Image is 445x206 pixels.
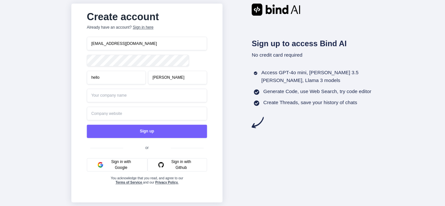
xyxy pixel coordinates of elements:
[251,51,374,59] p: No credit card required
[263,88,371,95] p: Generate Code, use Web Search, try code editor
[133,25,153,30] div: Sign in here
[158,162,164,168] img: github
[115,181,143,185] a: Terms of Service
[251,117,264,129] img: arrow
[261,69,374,85] p: Access GPT-4o mini, [PERSON_NAME] 3.5 [PERSON_NAME], Llama 3 models
[87,25,207,30] p: Already have an account?
[97,162,103,168] img: google
[155,181,178,185] a: Privacy Policy.
[251,38,374,49] h2: Sign up to access Bind AI
[148,71,207,84] input: Last Name
[87,71,146,84] input: First Name
[87,107,207,120] input: Company website
[87,158,147,172] button: Sign in with Google
[87,125,207,138] button: Sign up
[147,158,207,172] button: Sign in with Github
[87,12,207,21] h2: Create account
[87,37,207,50] input: Email
[251,4,300,16] img: Bind AI logo
[263,99,357,106] p: Create Threads, save your history of chats
[87,89,207,103] input: Your company name
[123,141,171,154] span: or
[107,176,187,198] div: You acknowledge that you read, and agree to our and our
